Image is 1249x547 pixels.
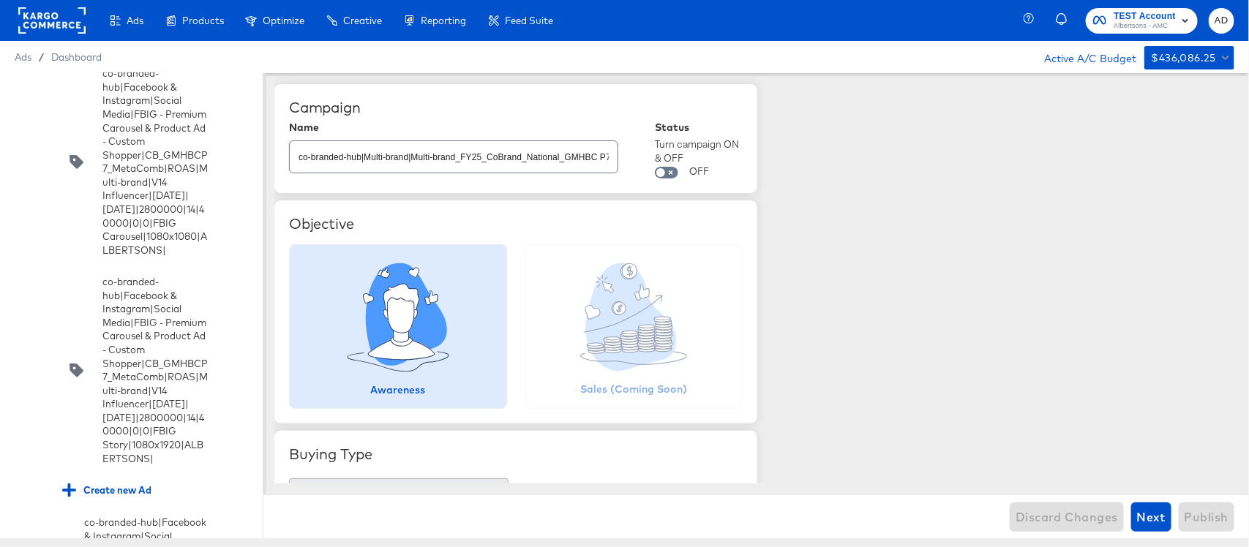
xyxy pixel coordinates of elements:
div: Name [289,121,618,133]
div: Sales (Coming Soon) [580,382,687,396]
div: co-branded-hub|Facebook & Instagram|Social Media|FBIG - Premium Carousel & Product Ad - Custom Sh... [15,268,248,472]
div: Active A/C Budget [1029,46,1137,68]
span: Creative [343,15,382,26]
div: Campaign [289,99,743,116]
span: Reporting [421,15,466,26]
div: co-branded-hub|Facebook & Instagram|Social Media|FBIG - Premium Carousel & Product Ad - Custom Sh... [102,67,208,257]
button: TEST AccountAlbertsons - AMC [1086,8,1198,34]
span: Feed Suite [505,15,553,26]
div: $436,086.25 [1152,49,1216,67]
span: / [31,51,51,63]
div: Awareness [370,382,425,397]
div: co-branded-hub|Facebook & Instagram|Social Media|FBIG - Premium Carousel & Product Ad - Custom Sh... [102,275,208,465]
span: Ads [127,15,143,26]
span: AD [1215,12,1229,29]
a: Dashboard [51,51,102,63]
button: Next [1131,502,1171,532]
div: Create new Ad [62,483,151,497]
span: Products [182,15,224,26]
div: co-branded-hub|Facebook & Instagram|Social Media|FBIG - Premium Carousel & Product Ad - Custom Sh... [15,59,248,264]
div: Buying Type [289,445,743,463]
span: TEST Account [1114,9,1176,24]
div: Objective [289,215,743,233]
span: Next [1137,507,1166,527]
span: Ads [15,51,31,63]
div: Turn campaign ON & OFF [655,137,743,165]
div: Create new Ad [51,476,248,505]
div: OFF [689,165,709,178]
span: Optimize [263,15,304,26]
span: Albertsons - AMC [1114,20,1176,32]
button: AD [1209,8,1234,34]
div: Status [655,121,743,133]
button: $436,086.25 [1144,46,1234,69]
